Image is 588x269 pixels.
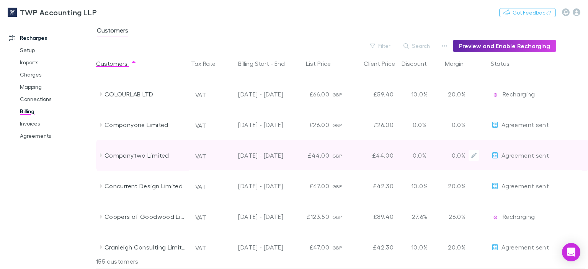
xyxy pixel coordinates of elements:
[286,171,332,201] div: £47.00
[446,151,465,160] p: 0.0%
[97,26,128,36] span: Customers
[105,232,186,262] div: Cranleigh Consulting Limited
[220,140,283,171] div: [DATE] - [DATE]
[446,181,465,191] p: 20.0%
[397,171,443,201] div: 10.0%
[351,79,397,109] div: £59.40
[96,56,137,71] button: Customers
[397,232,443,262] div: 10.0%
[192,89,210,101] button: VAT
[105,201,186,232] div: Coopers of Goodwood Limited
[364,56,404,71] button: Client Price
[286,232,332,262] div: £47.00
[469,150,479,161] button: Edit
[351,140,397,171] div: £44.00
[351,232,397,262] div: £42.30
[397,79,443,109] div: 10.0%
[503,90,535,98] span: Recharging
[12,56,100,68] a: Imports
[402,56,436,71] button: Discount
[12,117,100,130] a: Invoices
[491,56,519,71] button: Status
[445,56,473,71] button: Margin
[96,254,188,269] div: 155 customers
[192,181,210,193] button: VAT
[501,243,549,251] span: Agreement sent
[12,44,100,56] a: Setup
[192,242,210,254] button: VAT
[562,243,580,261] div: Open Intercom Messenger
[446,243,465,252] p: 20.0%
[191,56,225,71] button: Tax Rate
[220,79,283,109] div: [DATE] - [DATE]
[397,140,443,171] div: 0.0%
[105,79,186,109] div: COLOURLAB LTD
[12,105,100,117] a: Billing
[105,109,186,140] div: Companyone Limited
[332,153,342,159] span: GBP
[499,8,556,17] button: Got Feedback?
[286,109,332,140] div: £26.00
[332,122,342,128] span: GBP
[332,245,342,251] span: GBP
[192,119,210,132] button: VAT
[446,120,465,129] p: 0.0%
[397,109,443,140] div: 0.0%
[12,81,100,93] a: Mapping
[366,41,395,51] button: Filter
[105,171,186,201] div: Concurrent Design Limited
[397,201,443,232] div: 27.6%
[501,121,549,128] span: Agreement sent
[446,212,465,221] p: 26.0%
[3,3,101,21] a: TWP Accounting LLP
[238,56,294,71] button: Billing Start - End
[351,201,397,232] div: £89.40
[446,90,465,99] p: 20.0%
[12,130,100,142] a: Agreements
[12,68,100,81] a: Charges
[503,213,535,220] span: Recharging
[492,91,499,99] img: Recharging
[286,201,332,232] div: £123.50
[332,92,342,98] span: GBP
[492,214,499,221] img: Recharging
[351,171,397,201] div: £42.30
[220,171,283,201] div: [DATE] - [DATE]
[8,8,17,17] img: TWP Accounting LLP's Logo
[286,140,332,171] div: £44.00
[453,40,556,52] button: Preview and Enable Recharging
[306,56,340,71] button: List Price
[2,32,100,44] a: Recharges
[286,79,332,109] div: £66.00
[12,93,100,105] a: Connections
[220,232,283,262] div: [DATE] - [DATE]
[192,150,210,162] button: VAT
[105,140,186,171] div: Companytwo Limited
[332,214,342,220] span: GBP
[501,152,549,159] span: Agreement sent
[501,182,549,189] span: Agreement sent
[332,184,342,189] span: GBP
[220,109,283,140] div: [DATE] - [DATE]
[220,201,283,232] div: [DATE] - [DATE]
[400,41,434,51] button: Search
[20,8,97,17] h3: TWP Accounting LLP
[351,109,397,140] div: £26.00
[192,211,210,223] button: VAT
